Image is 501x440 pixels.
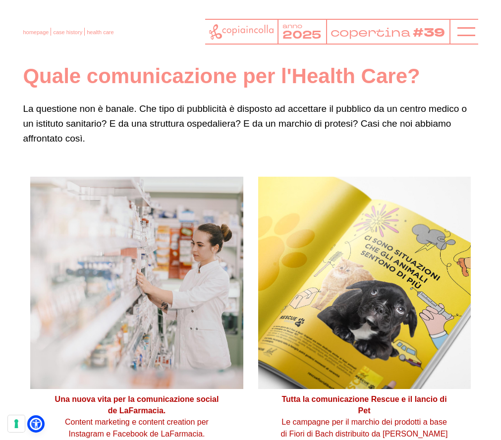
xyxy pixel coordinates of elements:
strong: Una nuova vita per la comunicazione social de LaFarmacia. [55,395,219,414]
tspan: anno [282,22,302,30]
button: Le tue preferenze relative al consenso per le tecnologie di tracciamento [8,415,25,432]
tspan: 2025 [282,28,321,43]
span: La questione non è banale. Che tipo di pubblicità è disposto ad accettare il pubblico da un centr... [23,103,467,144]
h1: Quale comunicazione per l'Health Care? [23,63,478,90]
a: case history [53,29,82,35]
a: Open Accessibility Menu [30,418,42,430]
tspan: copertina [331,25,410,41]
p: Content marketing e content creation per Instagram e Facebook de LaFarmacia. [52,416,222,440]
a: homepage [23,29,49,35]
strong: Tutta la comunicazione Rescue e il lancio di Pet [281,395,446,414]
tspan: #39 [413,25,445,42]
a: health care [87,29,113,35]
